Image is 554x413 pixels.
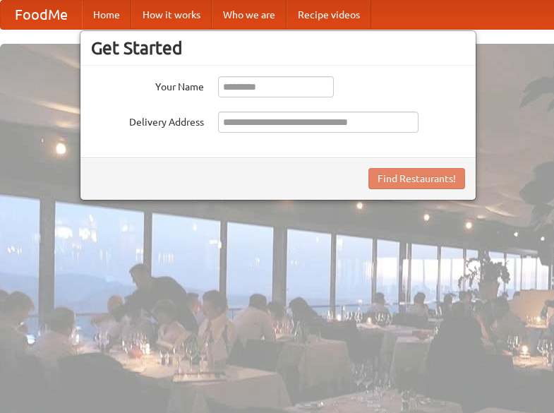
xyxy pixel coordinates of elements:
[131,1,212,29] a: How it works
[91,112,204,129] label: Delivery Address
[1,1,82,29] a: FoodMe
[91,37,465,59] h3: Get Started
[82,1,131,29] a: Home
[212,1,287,29] a: Who we are
[287,1,371,29] a: Recipe videos
[368,168,465,189] button: Find Restaurants!
[91,76,204,94] label: Your Name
